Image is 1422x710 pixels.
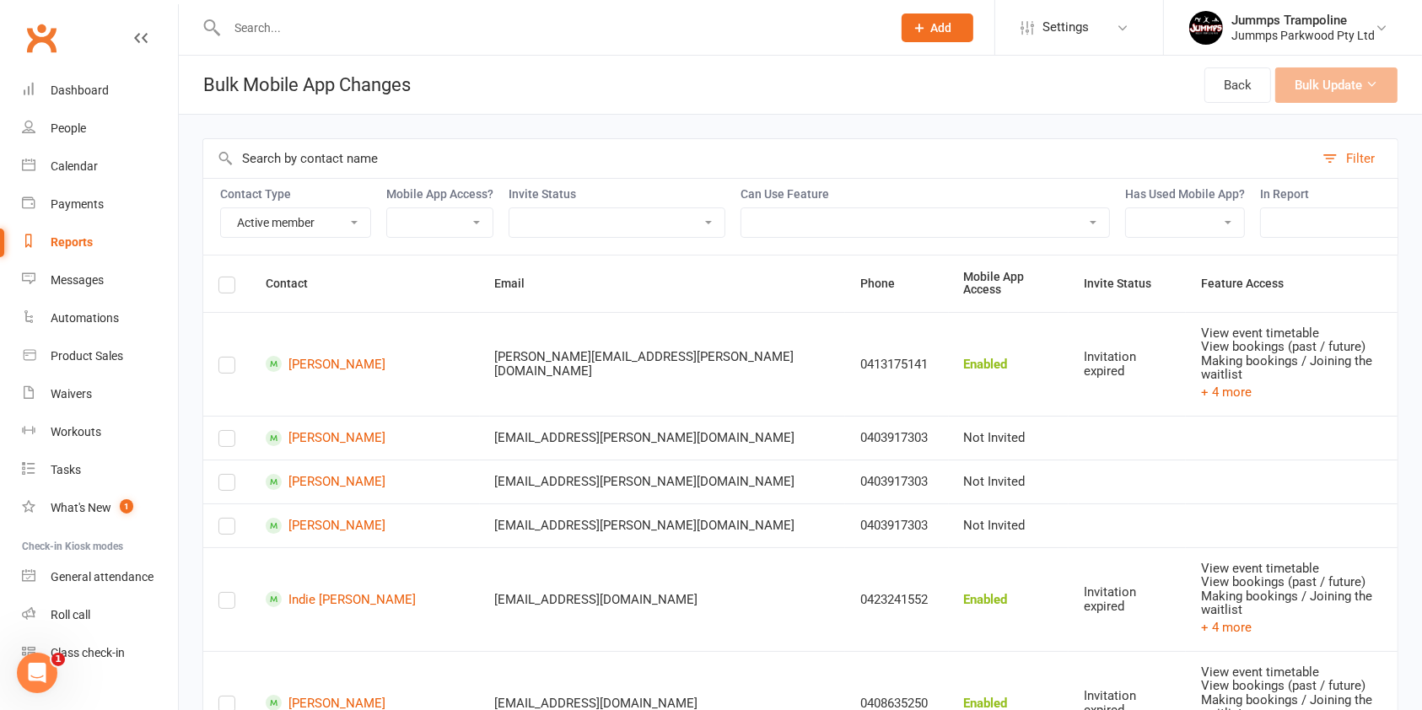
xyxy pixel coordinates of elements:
[22,596,178,634] a: Roll call
[1201,562,1382,576] div: View event timetable
[845,255,948,312] th: Phone
[17,653,57,693] iframe: Intercom live chat
[51,197,104,211] div: Payments
[203,139,1314,178] input: Search by contact name
[1201,665,1382,680] div: View event timetable
[964,519,1054,533] div: Not Invited
[51,235,93,249] div: Reports
[1201,575,1382,589] div: View bookings (past / future)
[22,451,178,489] a: Tasks
[51,425,101,438] div: Workouts
[480,255,846,312] th: Email
[509,187,725,201] label: Invite Status
[495,431,831,445] div: [EMAIL_ADDRESS][PERSON_NAME][DOMAIN_NAME]
[51,387,92,401] div: Waivers
[22,223,178,261] a: Reports
[20,17,62,59] a: Clubworx
[22,413,178,451] a: Workouts
[51,83,109,97] div: Dashboard
[860,431,933,445] div: 0403917303
[22,558,178,596] a: General attendance kiosk mode
[1201,382,1252,402] button: + 4 more
[1314,139,1398,178] button: Filter
[495,593,831,607] div: [EMAIL_ADDRESS][DOMAIN_NAME]
[386,187,493,201] label: Mobile App Access?
[741,187,1110,201] label: Can Use Feature
[1201,326,1382,341] div: View event timetable
[51,570,154,584] div: General attendance
[22,375,178,413] a: Waivers
[22,299,178,337] a: Automations
[1346,148,1375,169] div: Filter
[51,349,123,363] div: Product Sales
[1084,350,1171,378] div: Invitation expired
[1201,589,1382,617] div: Making bookings / Joining the waitlist
[51,311,119,325] div: Automations
[51,159,98,173] div: Calendar
[22,72,178,110] a: Dashboard
[1189,11,1223,45] img: thumb_image1698795904.png
[250,255,480,312] th: Contact
[1201,679,1382,693] div: View bookings (past / future)
[266,474,465,490] a: [PERSON_NAME]
[1201,340,1382,354] div: View bookings (past / future)
[120,499,133,514] span: 1
[1084,585,1171,613] div: Invitation expired
[902,13,973,42] button: Add
[860,593,933,607] div: 0423241552
[495,519,831,533] div: [EMAIL_ADDRESS][PERSON_NAME][DOMAIN_NAME]
[1042,8,1089,46] span: Settings
[931,21,952,35] span: Add
[51,463,81,476] div: Tasks
[1201,617,1252,637] button: + 4 more
[964,593,1054,607] div: Enabled
[1186,255,1398,312] th: Feature Access
[964,475,1054,489] div: Not Invited
[220,187,371,201] label: Contact Type
[179,56,411,114] h1: Bulk Mobile App Changes
[51,646,125,659] div: Class check-in
[1069,255,1186,312] th: Invite Status
[51,501,111,514] div: What's New
[22,186,178,223] a: Payments
[266,518,465,534] a: [PERSON_NAME]
[22,489,178,527] a: What's New1
[266,356,465,372] a: [PERSON_NAME]
[860,475,933,489] div: 0403917303
[1125,187,1245,201] label: Has Used Mobile App?
[22,148,178,186] a: Calendar
[222,16,880,40] input: Search...
[964,358,1054,372] div: Enabled
[22,261,178,299] a: Messages
[1231,28,1375,43] div: Jummps Parkwood Pty Ltd
[266,591,465,607] a: Indie [PERSON_NAME]
[1204,67,1271,103] a: Back
[949,255,1069,312] th: Mobile App Access
[860,519,933,533] div: 0403917303
[22,634,178,672] a: Class kiosk mode
[1231,13,1375,28] div: Jummps Trampoline
[495,350,831,378] div: [PERSON_NAME][EMAIL_ADDRESS][PERSON_NAME][DOMAIN_NAME]
[51,653,65,666] span: 1
[1201,354,1382,382] div: Making bookings / Joining the waitlist
[266,430,465,446] a: [PERSON_NAME]
[51,608,90,621] div: Roll call
[22,110,178,148] a: People
[860,358,933,372] div: 0413175141
[495,475,831,489] div: [EMAIL_ADDRESS][PERSON_NAME][DOMAIN_NAME]
[964,431,1054,445] div: Not Invited
[22,337,178,375] a: Product Sales
[51,121,86,135] div: People
[51,273,104,287] div: Messages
